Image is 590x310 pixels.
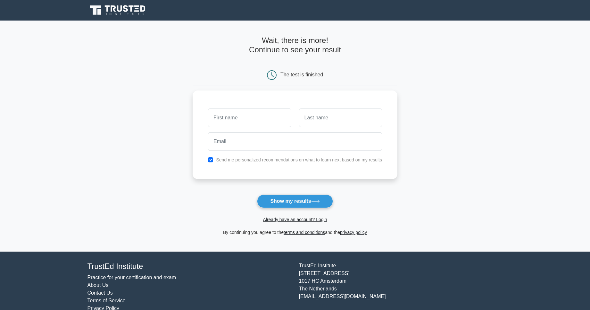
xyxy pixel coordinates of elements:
input: First name [208,108,291,127]
input: Email [208,132,382,151]
a: Already have an account? Login [263,217,327,222]
a: Contact Us [87,290,113,296]
label: Send me personalized recommendations on what to learn next based on my results [216,157,382,162]
input: Last name [299,108,382,127]
a: About Us [87,282,109,288]
a: Practice for your certification and exam [87,275,176,280]
button: Show my results [257,194,333,208]
h4: Wait, there is more! Continue to see your result [193,36,397,55]
a: Terms of Service [87,298,126,303]
a: terms and conditions [284,230,325,235]
div: By continuing you agree to the and the [189,228,401,236]
div: The test is finished [280,72,323,77]
a: privacy policy [340,230,367,235]
h4: TrustEd Institute [87,262,291,271]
